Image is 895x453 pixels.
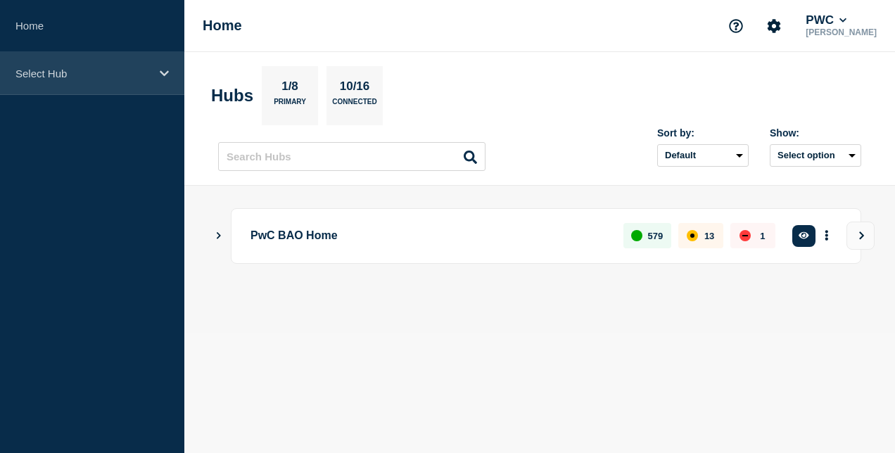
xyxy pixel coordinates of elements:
[846,222,875,250] button: View
[250,223,607,249] p: PwC BAO Home
[759,11,789,41] button: Account settings
[211,86,253,106] h2: Hubs
[803,27,880,37] p: [PERSON_NAME]
[687,230,698,241] div: affected
[760,231,765,241] p: 1
[770,144,861,167] button: Select option
[657,127,749,139] div: Sort by:
[215,231,222,241] button: Show Connected Hubs
[15,68,151,79] p: Select Hub
[818,223,836,249] button: More actions
[704,231,714,241] p: 13
[721,11,751,41] button: Support
[803,13,849,27] button: PWC
[770,127,861,139] div: Show:
[657,144,749,167] select: Sort by
[203,18,242,34] h1: Home
[631,230,642,241] div: up
[218,142,485,171] input: Search Hubs
[277,79,304,98] p: 1/8
[274,98,306,113] p: Primary
[332,98,376,113] p: Connected
[648,231,664,241] p: 579
[740,230,751,241] div: down
[334,79,375,98] p: 10/16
